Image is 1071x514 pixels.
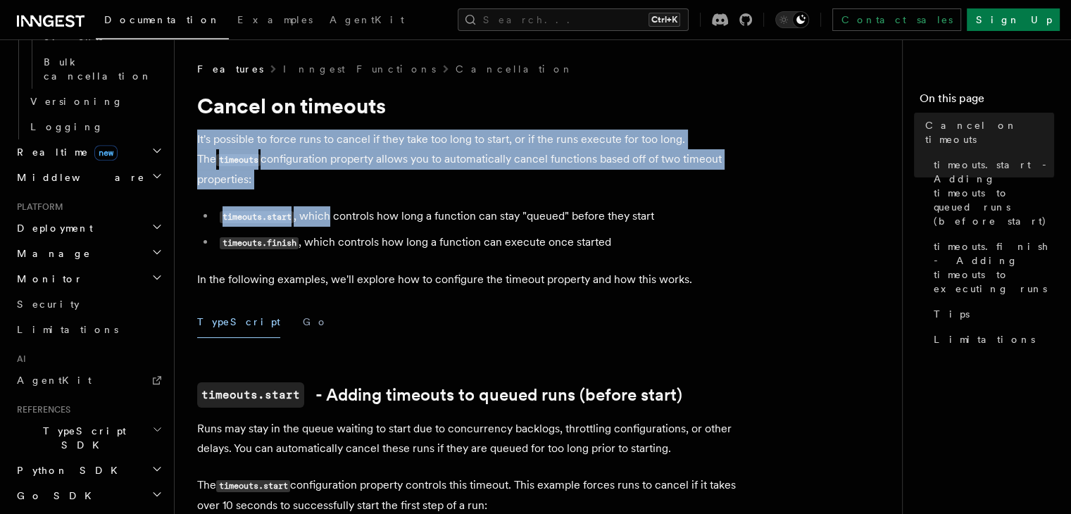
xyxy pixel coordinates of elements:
[321,4,413,38] a: AgentKit
[216,480,290,492] code: timeouts.start
[934,332,1035,346] span: Limitations
[11,272,83,286] span: Monitor
[832,8,961,31] a: Contact sales
[237,14,313,25] span: Examples
[94,145,118,161] span: new
[649,13,680,27] kbd: Ctrl+K
[229,4,321,38] a: Examples
[11,165,165,190] button: Middleware
[928,301,1054,327] a: Tips
[11,424,152,452] span: TypeScript SDK
[104,14,220,25] span: Documentation
[11,266,165,292] button: Monitor
[775,11,809,28] button: Toggle dark mode
[928,234,1054,301] a: timeouts.finish - Adding timeouts to executing runs
[303,306,328,338] button: Go
[11,317,165,342] a: Limitations
[11,404,70,415] span: References
[456,62,574,76] a: Cancellation
[11,241,165,266] button: Manage
[934,239,1054,296] span: timeouts.finish - Adding timeouts to executing runs
[283,62,436,76] a: Inngest Functions
[920,113,1054,152] a: Cancel on timeouts
[17,324,118,335] span: Limitations
[11,292,165,317] a: Security
[38,49,165,89] a: Bulk cancellation
[11,170,145,184] span: Middleware
[11,353,26,365] span: AI
[11,201,63,213] span: Platform
[934,158,1054,228] span: timeouts.start - Adding timeouts to queued runs (before start)
[25,114,165,139] a: Logging
[330,14,404,25] span: AgentKit
[928,327,1054,352] a: Limitations
[220,237,299,249] code: timeouts.finish
[215,206,760,227] li: , which controls how long a function can stay "queued" before they start
[197,419,760,458] p: Runs may stay in the queue waiting to start due to concurrency backlogs, throttling configuration...
[215,232,760,253] li: , which controls how long a function can execute once started
[25,89,165,114] a: Versioning
[11,215,165,241] button: Deployment
[11,458,165,483] button: Python SDK
[11,145,118,159] span: Realtime
[30,96,123,107] span: Versioning
[197,382,682,408] a: timeouts.start- Adding timeouts to queued runs (before start)
[220,211,294,223] code: timeouts.start
[197,130,760,189] p: It's possible to force runs to cancel if they take too long to start, or if the runs execute for ...
[197,306,280,338] button: TypeScript
[44,56,152,82] span: Bulk cancellation
[920,90,1054,113] h4: On this page
[967,8,1060,31] a: Sign Up
[197,270,760,289] p: In the following examples, we'll explore how to configure the timeout property and how this works.
[197,93,760,118] h1: Cancel on timeouts
[197,382,304,408] code: timeouts.start
[11,246,91,261] span: Manage
[17,375,92,386] span: AgentKit
[96,4,229,39] a: Documentation
[458,8,689,31] button: Search...Ctrl+K
[17,299,80,310] span: Security
[934,307,970,321] span: Tips
[11,489,100,503] span: Go SDK
[11,139,165,165] button: Realtimenew
[11,418,165,458] button: TypeScript SDK
[11,463,126,477] span: Python SDK
[11,483,165,508] button: Go SDK
[11,368,165,393] a: AgentKit
[11,221,93,235] span: Deployment
[216,154,261,166] code: timeouts
[197,62,263,76] span: Features
[30,121,104,132] span: Logging
[928,152,1054,234] a: timeouts.start - Adding timeouts to queued runs (before start)
[925,118,1054,146] span: Cancel on timeouts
